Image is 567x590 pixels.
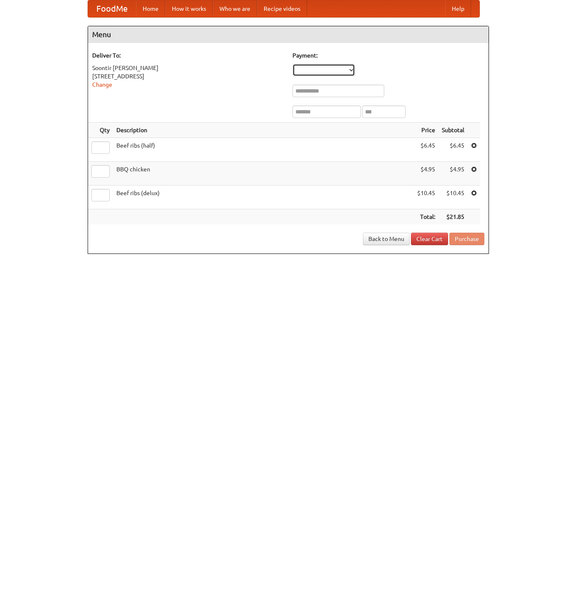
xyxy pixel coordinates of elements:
td: $6.45 [414,138,438,162]
td: $10.45 [414,186,438,209]
th: Price [414,123,438,138]
div: Soontir [PERSON_NAME] [92,64,284,72]
a: Back to Menu [363,233,410,245]
th: $21.85 [438,209,468,225]
h5: Payment: [292,51,484,60]
button: Purchase [449,233,484,245]
a: How it works [165,0,213,17]
td: $10.45 [438,186,468,209]
td: Beef ribs (delux) [113,186,414,209]
h5: Deliver To: [92,51,284,60]
div: [STREET_ADDRESS] [92,72,284,80]
td: BBQ chicken [113,162,414,186]
a: Help [445,0,471,17]
a: Clear Cart [411,233,448,245]
td: Beef ribs (half) [113,138,414,162]
a: Who we are [213,0,257,17]
td: $4.95 [414,162,438,186]
a: Change [92,81,112,88]
a: FoodMe [88,0,136,17]
a: Home [136,0,165,17]
a: Recipe videos [257,0,307,17]
td: $4.95 [438,162,468,186]
th: Total: [414,209,438,225]
th: Subtotal [438,123,468,138]
th: Qty [88,123,113,138]
td: $6.45 [438,138,468,162]
h4: Menu [88,26,489,43]
th: Description [113,123,414,138]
